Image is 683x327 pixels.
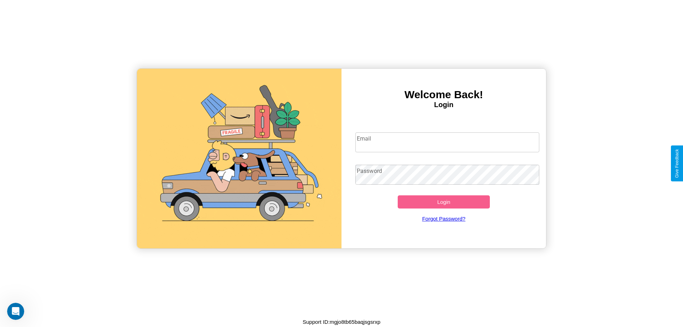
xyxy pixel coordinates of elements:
h3: Welcome Back! [341,89,546,101]
img: gif [137,69,341,248]
h4: Login [341,101,546,109]
button: Login [398,195,490,209]
p: Support ID: mgjo8tb65baqjsgsrxp [303,317,380,327]
iframe: Intercom live chat [7,303,24,320]
div: Give Feedback [674,149,679,178]
a: Forgot Password? [352,209,536,229]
